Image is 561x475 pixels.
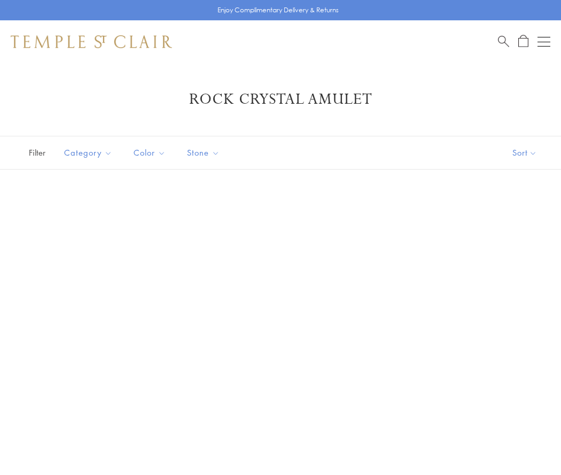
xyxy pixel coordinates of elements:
[182,146,228,159] span: Stone
[179,141,228,165] button: Stone
[126,141,174,165] button: Color
[217,5,339,16] p: Enjoy Complimentary Delivery & Returns
[11,35,172,48] img: Temple St. Clair
[128,146,174,159] span: Color
[518,35,528,48] a: Open Shopping Bag
[27,90,534,109] h1: Rock Crystal Amulet
[498,35,509,48] a: Search
[488,136,561,169] button: Show sort by
[59,146,120,159] span: Category
[56,141,120,165] button: Category
[537,35,550,48] button: Open navigation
